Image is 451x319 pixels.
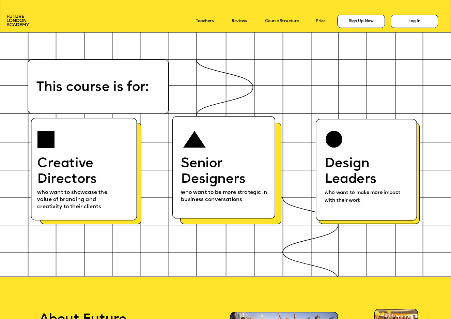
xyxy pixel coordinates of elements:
p: Creative Directors [37,156,116,187]
p: Design Leaders [325,156,405,187]
img: image-aac980e9-41de-4c2d-a048-f29dd30a0068.png [6,15,29,26]
p: Senior Designers [181,156,270,187]
span: who want to be more strategic in business conversations [181,190,268,202]
a: Teachers [196,19,214,24]
a: Reviews [232,19,247,24]
a: Price [316,19,325,24]
span: who want to make more impact with their work [325,191,402,203]
a: Course Structure [265,19,299,24]
p: This course is for: [36,80,248,95]
span: who want to showcase the value of branding and creativity to their clients [37,190,108,210]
